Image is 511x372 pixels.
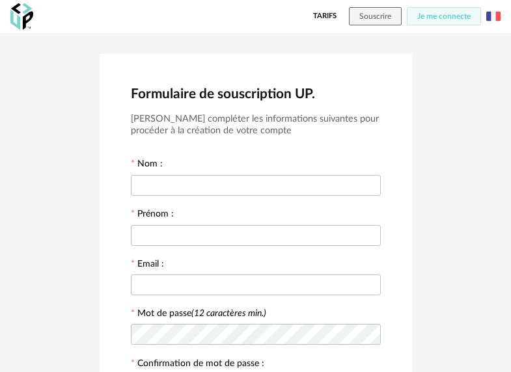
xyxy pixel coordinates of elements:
label: Prénom : [131,209,174,221]
span: Je me connecte [417,12,471,20]
label: Mot de passe [137,309,266,318]
h2: Formulaire de souscription UP. [131,85,381,103]
img: OXP [10,3,33,30]
h3: [PERSON_NAME] compléter les informations suivantes pour procéder à la création de votre compte [131,113,381,137]
img: fr [486,9,501,23]
label: Nom : [131,159,163,171]
label: Email : [131,259,164,271]
button: Souscrire [349,7,402,25]
span: Souscrire [359,12,391,20]
button: Je me connecte [407,7,481,25]
label: Confirmation de mot de passe : [131,359,264,371]
i: (12 caractères min.) [191,309,266,318]
a: Tarifs [313,7,337,25]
